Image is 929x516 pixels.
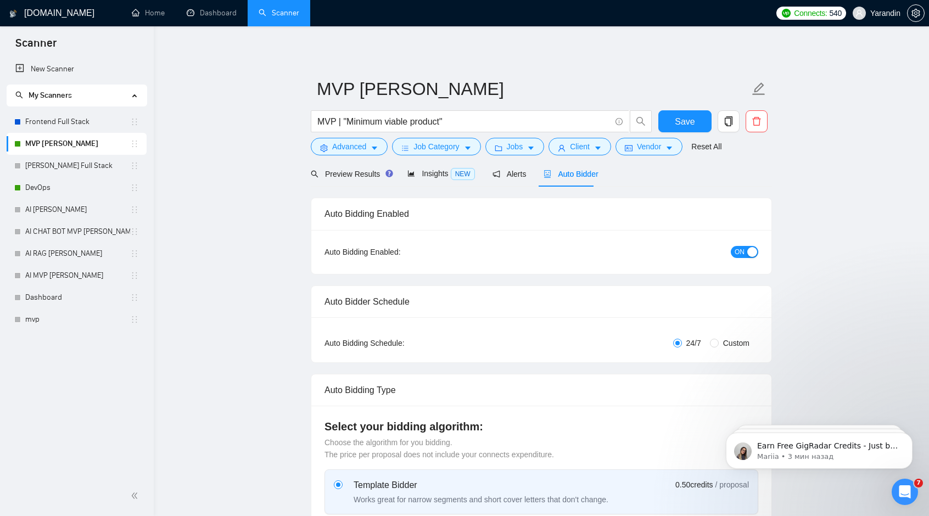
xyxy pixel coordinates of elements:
a: searchScanner [259,8,299,18]
input: Search Freelance Jobs... [317,115,611,128]
div: Auto Bidding Enabled [324,198,758,229]
li: New Scanner [7,58,147,80]
span: edit [752,82,766,96]
span: holder [130,271,139,280]
span: Advanced [332,141,366,153]
button: barsJob Categorycaret-down [392,138,480,155]
span: idcard [625,144,633,152]
a: DevOps [25,177,130,199]
span: Jobs [507,141,523,153]
a: Reset All [691,141,721,153]
span: 7 [914,479,923,487]
span: user [855,9,863,17]
h4: Select your bidding algorithm: [324,419,758,434]
input: Scanner name... [317,75,749,103]
li: AI CHAT BOT MVP Michael [7,221,147,243]
div: Works great for narrow segments and short cover letters that don't change. [354,494,608,505]
span: caret-down [371,144,378,152]
span: Custom [719,337,754,349]
a: AI CHAT BOT MVP [PERSON_NAME] [25,221,130,243]
span: user [558,144,566,152]
div: Tooltip anchor [384,169,394,178]
a: AI [PERSON_NAME] [25,199,130,221]
li: MVP Vlad UPD [7,133,147,155]
button: Save [658,110,712,132]
span: caret-down [594,144,602,152]
span: My Scanners [15,91,72,100]
a: dashboardDashboard [187,8,237,18]
span: Alerts [493,170,527,178]
span: double-left [131,490,142,501]
span: holder [130,249,139,258]
span: 24/7 [682,337,706,349]
span: NEW [451,168,475,180]
span: area-chart [407,170,415,177]
span: Auto Bidder [544,170,598,178]
iframe: Intercom live chat [892,479,918,505]
span: caret-down [527,144,535,152]
li: Frontend Full Stack [7,111,147,133]
a: mvp [25,309,130,330]
button: search [630,110,652,132]
a: AI MVP [PERSON_NAME] [25,265,130,287]
button: delete [746,110,768,132]
li: Dashboard [7,287,147,309]
span: My Scanners [29,91,72,100]
span: setting [908,9,924,18]
button: settingAdvancedcaret-down [311,138,388,155]
li: AI MVP Michael [7,265,147,287]
a: MVP [PERSON_NAME] [25,133,130,155]
li: AI Vlad [7,199,147,221]
span: Choose the algorithm for you bidding. The price per proposal does not include your connects expen... [324,438,554,459]
button: folderJobscaret-down [485,138,545,155]
span: delete [746,116,767,126]
span: search [311,170,318,178]
span: holder [130,139,139,148]
a: homeHome [132,8,165,18]
button: setting [907,4,925,22]
span: bars [401,144,409,152]
span: copy [718,116,739,126]
span: caret-down [464,144,472,152]
img: upwork-logo.png [782,9,791,18]
img: logo [9,5,17,23]
span: holder [130,315,139,324]
a: Dashboard [25,287,130,309]
span: Connects: [794,7,827,19]
span: holder [130,161,139,170]
div: Auto Bidding Enabled: [324,246,469,258]
button: userClientcaret-down [549,138,611,155]
a: New Scanner [15,58,138,80]
span: holder [130,205,139,214]
span: Save [675,115,695,128]
span: 0.50 credits [675,479,713,491]
a: [PERSON_NAME] Full Stack [25,155,130,177]
span: Vendor [637,141,661,153]
span: holder [130,183,139,192]
li: DevOps [7,177,147,199]
span: holder [130,227,139,236]
span: Job Category [413,141,459,153]
span: holder [130,117,139,126]
span: notification [493,170,500,178]
span: robot [544,170,551,178]
span: folder [495,144,502,152]
button: copy [718,110,740,132]
span: search [15,91,23,99]
a: Frontend Full Stack [25,111,130,133]
div: Auto Bidding Type [324,374,758,406]
a: AI RAG [PERSON_NAME] [25,243,130,265]
span: info-circle [615,118,623,125]
span: search [630,116,651,126]
li: mvp [7,309,147,330]
span: Insights [407,169,474,178]
li: Vlad Full Stack [7,155,147,177]
span: ON [735,246,745,258]
span: Preview Results [311,170,390,178]
span: setting [320,144,328,152]
li: AI RAG Michael [7,243,147,265]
